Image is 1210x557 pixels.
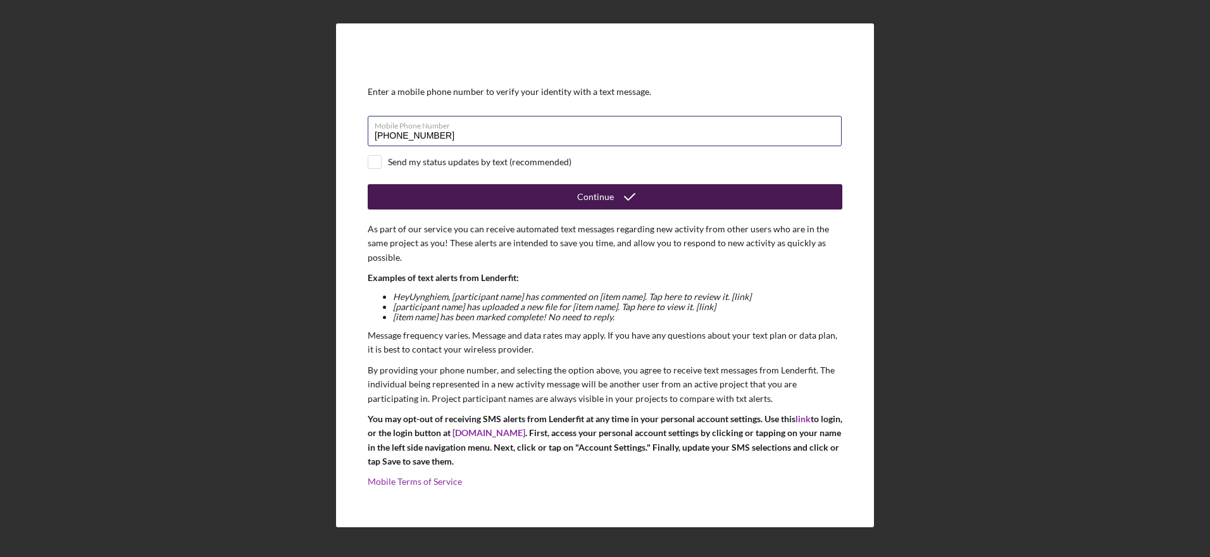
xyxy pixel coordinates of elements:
li: Hey Uynghiem , [participant name] has commented on [item name]. Tap here to review it. [link] [393,292,842,302]
a: [DOMAIN_NAME] [452,427,525,438]
p: Examples of text alerts from Lenderfit: [368,271,842,285]
div: Enter a mobile phone number to verify your identity with a text message. [368,87,842,97]
p: Message frequency varies. Message and data rates may apply. If you have any questions about your ... [368,329,842,357]
p: You may opt-out of receiving SMS alerts from Lenderfit at any time in your personal account setti... [368,412,842,469]
button: Continue [368,184,842,210]
a: Mobile Terms of Service [368,476,462,487]
p: By providing your phone number, and selecting the option above, you agree to receive text message... [368,363,842,406]
div: Continue [577,184,614,210]
a: link [795,413,811,424]
div: Send my status updates by text (recommended) [388,157,571,167]
li: [item name] has been marked complete! No need to reply. [393,312,842,322]
li: [participant name] has uploaded a new file for [item name]. Tap here to view it. [link] [393,302,842,312]
label: Mobile Phone Number [375,116,842,130]
p: As part of our service you can receive automated text messages regarding new activity from other ... [368,222,842,265]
